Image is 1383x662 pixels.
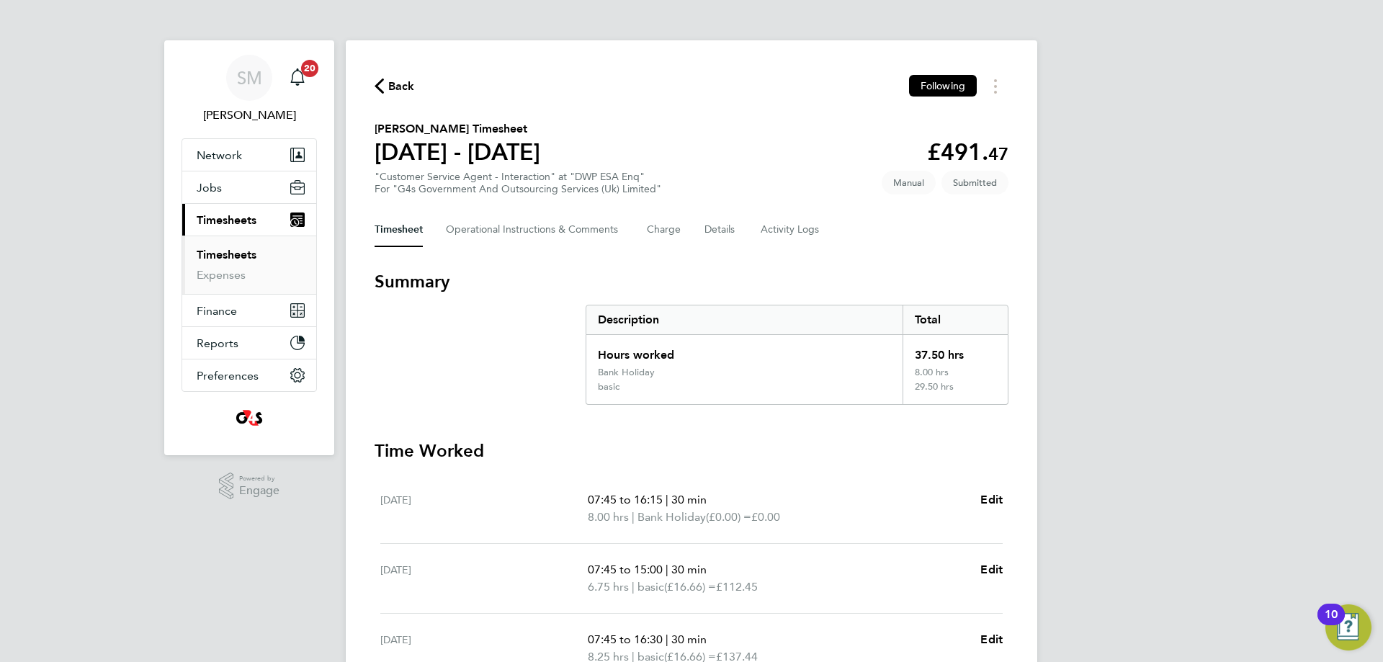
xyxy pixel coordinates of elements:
span: basic [637,578,664,596]
span: Powered by [239,473,279,485]
span: 8.00 hrs [588,510,629,524]
span: Timesheets [197,213,256,227]
button: Jobs [182,171,316,203]
a: SM[PERSON_NAME] [182,55,317,124]
img: g4s4-logo-retina.png [232,406,267,429]
button: Timesheets [182,204,316,236]
div: "Customer Service Agent - Interaction" at "DWP ESA Enq" [375,171,661,195]
span: This timesheet was manually created. [882,171,936,194]
span: | [666,563,668,576]
div: Hours worked [586,335,903,367]
a: Edit [980,631,1003,648]
button: Timesheet [375,213,423,247]
a: Powered byEngage [219,473,280,500]
button: Finance [182,295,316,326]
div: Description [586,305,903,334]
div: For "G4s Government And Outsourcing Services (Uk) Limited" [375,183,661,195]
div: Bank Holiday [598,367,655,378]
button: Following [909,75,977,97]
div: 10 [1325,614,1338,633]
button: Preferences [182,359,316,391]
button: Charge [647,213,681,247]
span: Edit [980,493,1003,506]
span: Edit [980,632,1003,646]
span: Shelby Miller [182,107,317,124]
div: [DATE] [380,491,588,526]
a: Go to home page [182,406,317,429]
button: Timesheets Menu [983,75,1008,97]
span: 07:45 to 15:00 [588,563,663,576]
a: 20 [283,55,312,101]
button: Activity Logs [761,213,821,247]
span: (£16.66) = [664,580,716,594]
span: £0.00 [751,510,780,524]
h2: [PERSON_NAME] Timesheet [375,120,540,138]
a: Expenses [197,268,246,282]
button: Operational Instructions & Comments [446,213,624,247]
nav: Main navigation [164,40,334,455]
button: Open Resource Center, 10 new notifications [1325,604,1371,650]
span: Engage [239,485,279,497]
app-decimal: £491. [927,138,1008,166]
span: 6.75 hrs [588,580,629,594]
button: Reports [182,327,316,359]
h3: Time Worked [375,439,1008,462]
span: SM [237,68,262,87]
span: 07:45 to 16:30 [588,632,663,646]
button: Details [704,213,738,247]
span: 30 min [671,632,707,646]
button: Back [375,77,415,95]
span: 30 min [671,563,707,576]
span: Edit [980,563,1003,576]
span: 20 [301,60,318,77]
span: 07:45 to 16:15 [588,493,663,506]
span: | [666,493,668,506]
span: | [666,632,668,646]
div: basic [598,381,619,393]
span: Finance [197,304,237,318]
a: Edit [980,491,1003,509]
span: | [632,510,635,524]
span: Following [921,79,965,92]
button: Network [182,139,316,171]
span: 30 min [671,493,707,506]
span: £112.45 [716,580,758,594]
span: Jobs [197,181,222,194]
span: Reports [197,336,238,350]
div: Timesheets [182,236,316,294]
h1: [DATE] - [DATE] [375,138,540,166]
span: Network [197,148,242,162]
div: Summary [586,305,1008,405]
div: 8.00 hrs [903,367,1008,381]
span: This timesheet is Submitted. [941,171,1008,194]
div: 37.50 hrs [903,335,1008,367]
a: Timesheets [197,248,256,261]
a: Edit [980,561,1003,578]
h3: Summary [375,270,1008,293]
div: [DATE] [380,561,588,596]
span: Bank Holiday [637,509,706,526]
span: Preferences [197,369,259,383]
span: 47 [988,143,1008,164]
span: | [632,580,635,594]
span: (£0.00) = [706,510,751,524]
div: 29.50 hrs [903,381,1008,404]
span: Back [388,78,415,95]
div: Total [903,305,1008,334]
